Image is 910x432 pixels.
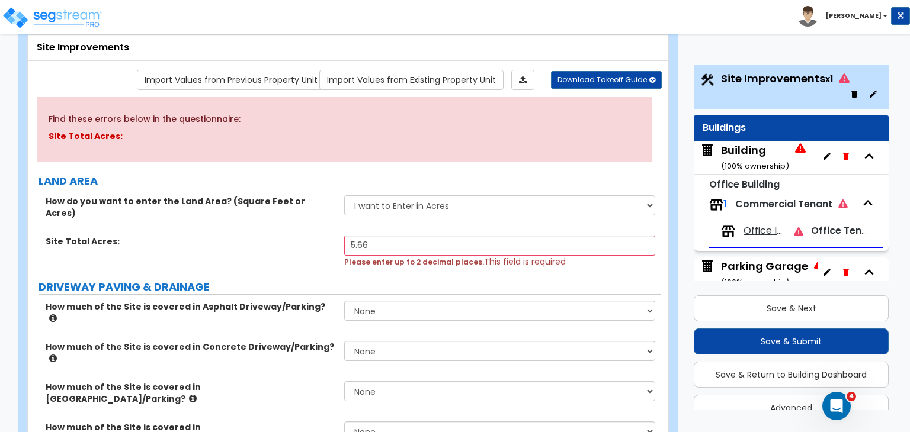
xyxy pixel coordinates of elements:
iframe: Intercom live chat [822,392,851,420]
span: Download Takeoff Guide [557,75,647,85]
span: Office Interior [744,224,785,238]
small: Office Building [709,178,780,191]
span: Please enter up to 2 decimal places. [344,257,484,267]
span: 1 [723,197,727,211]
span: Office Tenant [811,224,878,237]
i: click for more info! [189,394,197,403]
span: Building [700,143,806,173]
img: building.svg [700,143,715,158]
img: building.svg [700,259,715,274]
span: This field is required [484,256,566,267]
small: ( 100 % ownership) [721,160,789,172]
span: Site Improvements [721,71,850,86]
button: Download Takeoff Guide [551,71,662,89]
img: avatar.png [797,6,818,27]
label: How much of the Site is covered in Concrete Driveway/Parking? [46,341,335,365]
button: Save & Next [694,295,889,321]
div: Buildings [703,121,880,135]
span: 4 [847,392,856,401]
i: click for more info! [49,354,57,363]
small: ( 100 % ownership) [721,276,789,288]
h5: Find these errors below in the questionnaire: [49,115,640,124]
a: Import the dynamic attributes value through Excel sheet [511,70,534,90]
div: Site Improvements [37,41,659,54]
button: Save & Submit [694,328,889,354]
label: DRIVEWAY PAVING & DRAINAGE [39,279,661,295]
label: How do you want to enter the Land Area? (Square Feet or Acres) [46,195,335,219]
img: tenants.png [721,224,735,238]
label: How much of the Site is covered in [GEOGRAPHIC_DATA]/Parking? [46,381,335,405]
i: click for more info! [49,314,57,323]
span: Parking Garage [700,259,818,289]
div: Building [721,143,789,173]
img: tenants.png [709,198,723,212]
small: x1 [825,73,833,85]
b: [PERSON_NAME] [826,11,882,20]
label: Site Total Acres: [46,236,335,247]
img: Construction.png [700,72,715,88]
a: Import the dynamic attribute values from previous properties. [137,70,325,90]
span: Commercial Tenant [735,197,848,211]
p: Site Total Acres: [49,130,640,144]
button: Save & Return to Building Dashboard [694,362,889,388]
img: logo_pro_r.png [2,6,102,30]
label: LAND AREA [39,173,661,189]
div: Parking Garage [721,259,808,289]
a: Import the dynamic attribute values from existing properties. [319,70,504,90]
label: How much of the Site is covered in Asphalt Driveway/Parking? [46,301,335,324]
button: Advanced [694,395,889,421]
